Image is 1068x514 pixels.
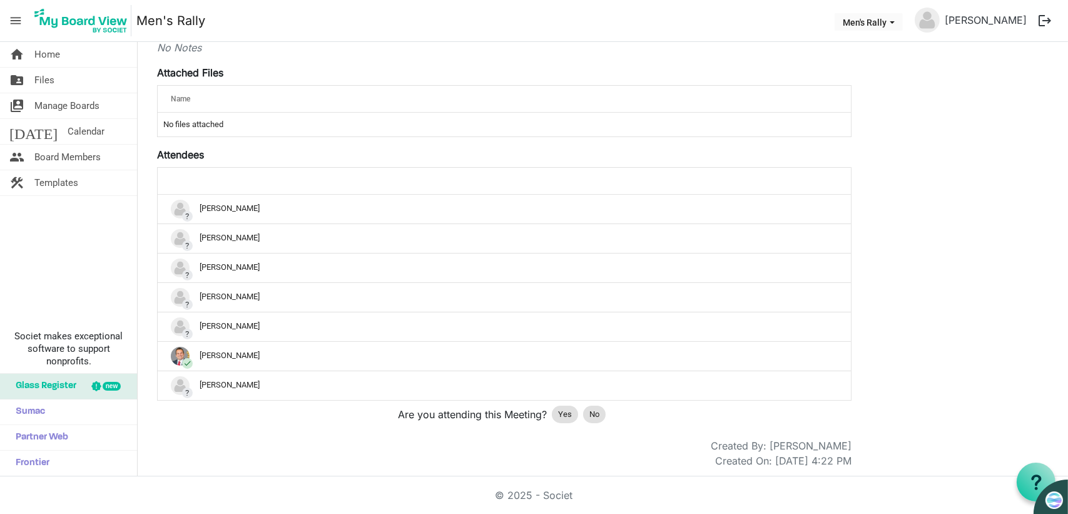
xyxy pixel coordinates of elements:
[158,341,851,371] td: checkWayne Ulery is template cell column header
[158,195,851,224] td: ?Charles Hedl is template cell column header
[158,282,851,312] td: ?Roy Stacy is template cell column header
[171,259,838,277] div: [PERSON_NAME]
[171,288,190,307] img: no-profile-picture.svg
[31,5,136,36] a: My Board View Logo
[171,317,838,336] div: [PERSON_NAME]
[715,453,852,468] div: Created On: [DATE] 4:22 PM
[171,229,838,248] div: [PERSON_NAME]
[6,330,131,368] span: Societ makes exceptional software to support nonprofits.
[9,399,45,424] span: Sumac
[1032,8,1058,34] button: logout
[171,376,190,395] img: no-profile-picture.svg
[103,382,121,391] div: new
[182,299,193,310] span: ?
[711,438,852,453] div: Created By: [PERSON_NAME]
[158,113,851,136] td: No files attached
[171,229,190,248] img: no-profile-picture.svg
[9,93,24,118] span: switch_account
[171,200,190,218] img: no-profile-picture.svg
[136,8,205,33] a: Men's Rally
[158,371,851,400] td: ?William Siefert is template cell column header
[34,170,78,195] span: Templates
[4,9,28,33] span: menu
[158,224,851,253] td: ?David Shepherd is template cell column header
[171,347,190,366] img: G52YONESNPuonTdq7RXKpmFAhnvNFIaOwvAZK3pJbYed_YoNTiezgx_4yrxHWFrZdUYi2LjEOJI5eVrbHwNnvA_thumb.png
[171,376,838,395] div: [PERSON_NAME]
[182,358,193,369] span: check
[171,200,838,218] div: [PERSON_NAME]
[171,288,838,307] div: [PERSON_NAME]
[158,253,851,282] td: ?James Ziser is template cell column header
[34,145,101,170] span: Board Members
[68,119,104,144] span: Calendar
[9,451,49,476] span: Frontier
[9,42,24,67] span: home
[552,406,578,423] div: Yes
[9,425,68,450] span: Partner Web
[158,312,851,341] td: ?Tarone Claybrook is template cell column header
[9,374,76,399] span: Glass Register
[34,42,60,67] span: Home
[9,68,24,93] span: folder_shared
[182,211,193,222] span: ?
[171,347,838,366] div: [PERSON_NAME]
[915,8,940,33] img: no-profile-picture.svg
[157,147,204,162] label: Attendees
[9,145,24,170] span: people
[558,408,572,421] span: Yes
[34,93,99,118] span: Manage Boards
[940,8,1032,33] a: [PERSON_NAME]
[182,388,193,398] span: ?
[9,119,58,144] span: [DATE]
[182,240,193,251] span: ?
[9,170,24,195] span: construction
[496,489,573,501] a: © 2025 - Societ
[398,407,547,422] span: Are you attending this Meeting?
[835,13,903,31] button: Men's Rally dropdownbutton
[171,317,190,336] img: no-profile-picture.svg
[589,408,599,421] span: No
[182,270,193,280] span: ?
[171,259,190,277] img: no-profile-picture.svg
[583,406,606,423] div: No
[157,40,852,55] div: No Notes
[171,95,190,103] span: Name
[182,329,193,339] span: ?
[31,5,131,36] img: My Board View Logo
[34,68,54,93] span: Files
[157,65,223,80] label: Attached Files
